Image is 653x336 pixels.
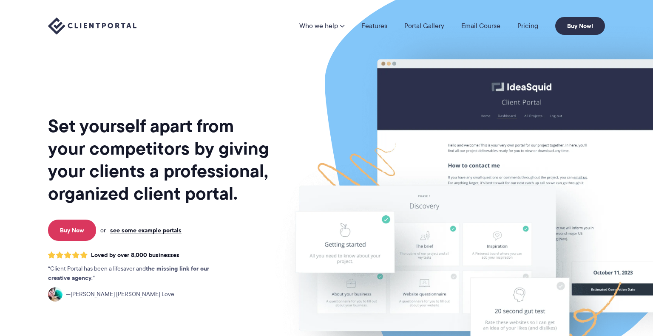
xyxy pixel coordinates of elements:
[48,115,271,205] h1: Set yourself apart from your competitors by giving your clients a professional, organized client ...
[299,23,344,29] a: Who we help
[517,23,538,29] a: Pricing
[48,264,227,283] p: Client Portal has been a lifesaver and .
[555,17,605,35] a: Buy Now!
[361,23,387,29] a: Features
[91,251,179,259] span: Loved by over 8,000 businesses
[100,226,106,234] span: or
[404,23,444,29] a: Portal Gallery
[48,220,96,241] a: Buy Now
[461,23,500,29] a: Email Course
[48,264,209,282] strong: the missing link for our creative agency
[66,290,174,299] span: [PERSON_NAME] [PERSON_NAME] Love
[110,226,182,234] a: see some example portals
